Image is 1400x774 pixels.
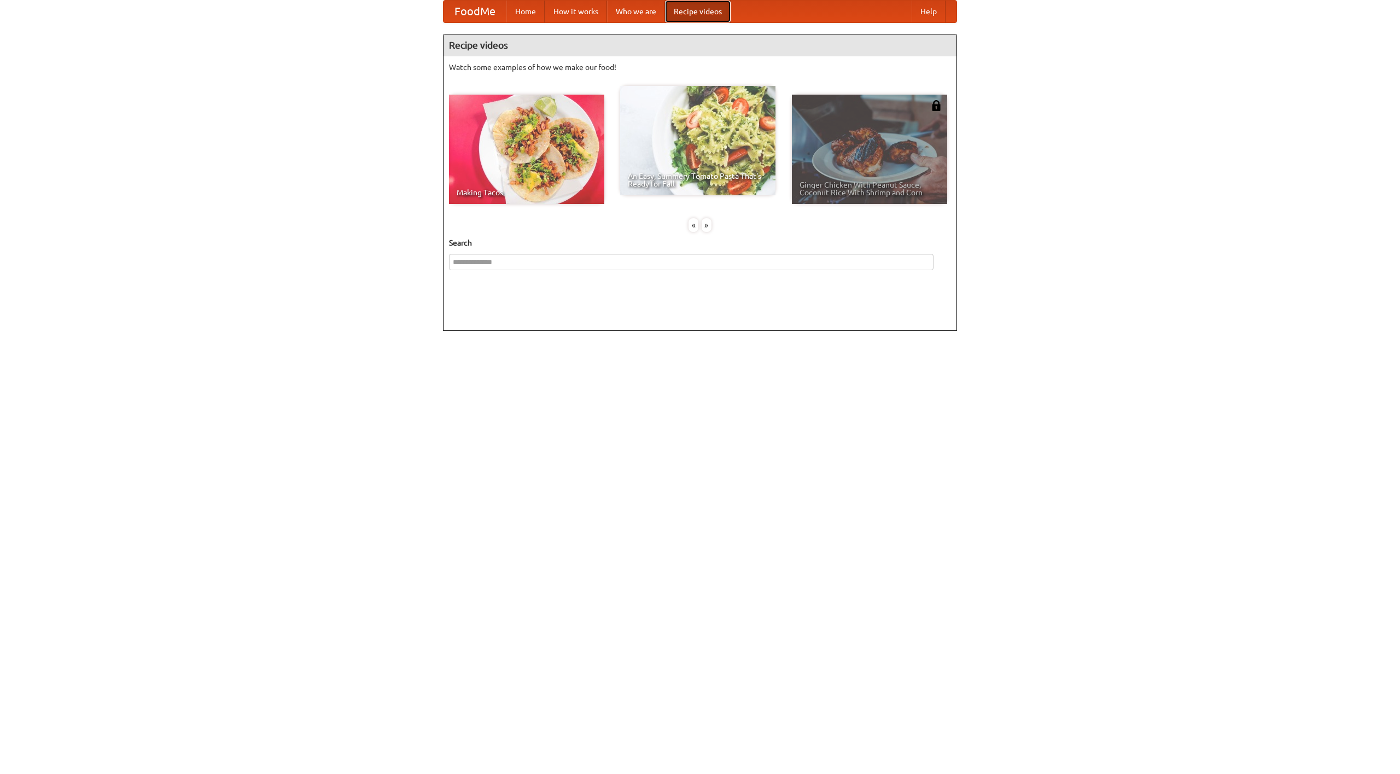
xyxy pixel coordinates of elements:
a: How it works [545,1,607,22]
p: Watch some examples of how we make our food! [449,62,951,73]
a: Making Tacos [449,95,604,204]
h5: Search [449,237,951,248]
span: An Easy, Summery Tomato Pasta That's Ready for Fall [628,172,768,188]
span: Making Tacos [457,189,597,196]
a: Recipe videos [665,1,731,22]
a: Who we are [607,1,665,22]
div: » [702,218,711,232]
img: 483408.png [931,100,942,111]
h4: Recipe videos [444,34,956,56]
a: Home [506,1,545,22]
a: Help [912,1,946,22]
a: An Easy, Summery Tomato Pasta That's Ready for Fall [620,86,775,195]
a: FoodMe [444,1,506,22]
div: « [689,218,698,232]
